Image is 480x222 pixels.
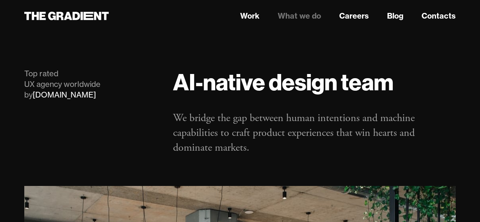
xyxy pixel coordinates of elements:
a: [DOMAIN_NAME] [33,90,96,99]
div: Top rated UX agency worldwide by [24,68,158,100]
a: Work [240,10,260,22]
p: We bridge the gap between human intentions and machine capabilities to craft product experiences ... [173,111,456,156]
a: Contacts [422,10,456,22]
a: Careers [339,10,369,22]
h1: AI-native design team [173,68,456,96]
a: Blog [387,10,403,22]
a: What we do [278,10,321,22]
